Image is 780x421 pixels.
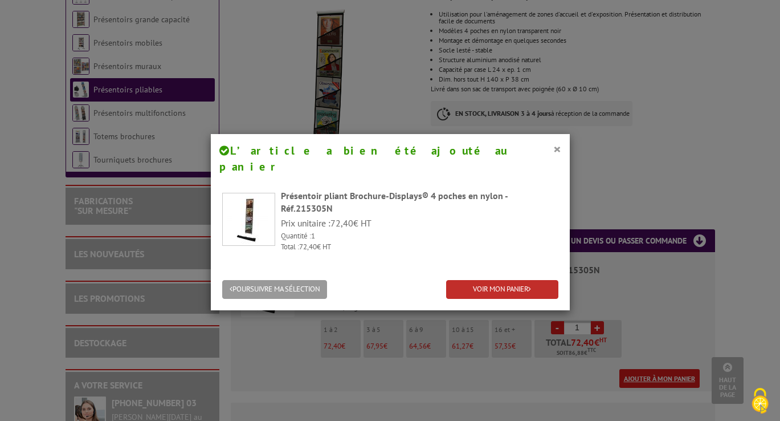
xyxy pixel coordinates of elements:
button: Cookies (fenêtre modale) [740,382,780,421]
span: 1 [311,231,315,241]
span: Réf.215305N [281,203,333,214]
p: Quantité : [281,231,558,242]
p: Prix unitaire : € HT [281,217,558,230]
span: 72,40 [299,242,317,252]
button: POURSUIVRE MA SÉLECTION [222,280,327,299]
a: VOIR MON PANIER [446,280,558,299]
button: × [553,141,561,156]
span: 72,40 [330,217,353,229]
img: Cookies (fenêtre modale) [746,387,774,415]
p: Total : € HT [281,242,558,253]
div: Présentoir pliant Brochure-Displays® 4 poches en nylon - [281,189,558,216]
h4: L’article a bien été ajouté au panier [219,143,561,175]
